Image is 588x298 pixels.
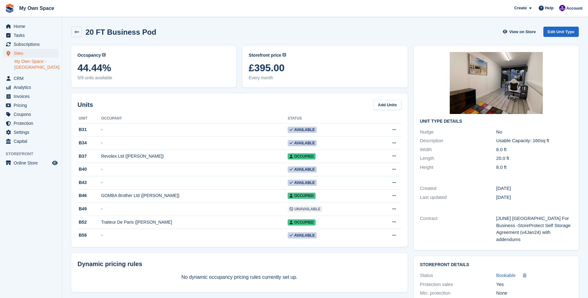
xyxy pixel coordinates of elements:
[3,22,59,31] a: menu
[420,194,496,201] div: Last updated
[496,155,573,162] div: 20.0 ft
[496,164,573,171] div: 8.0 ft
[14,119,51,128] span: Protection
[14,59,59,70] a: My Own Space - [GEOGRAPHIC_DATA]
[51,159,59,167] a: Preview store
[14,128,51,137] span: Settings
[496,272,516,279] a: Bookable
[496,129,573,136] div: No
[496,281,573,288] div: Yes
[77,192,101,199] div: B46
[77,114,101,124] th: Unit
[3,137,59,146] a: menu
[545,5,554,11] span: Help
[5,4,14,13] img: stora-icon-8386f47178a22dfd0bd8f6a31ec36ba5ce8667c1dd55bd0f319d3a0aa187defe.svg
[509,29,536,35] span: View on Store
[101,137,288,150] td: -
[14,110,51,119] span: Coupons
[374,100,401,110] a: Add Units
[77,126,101,133] div: B31
[14,83,51,92] span: Analytics
[6,151,62,157] span: Storefront
[77,274,401,281] p: No dynamic occupancy pricing rules currently set up.
[496,137,573,144] div: Usable Capacity: 160sq ft
[14,49,51,58] span: Sites
[77,52,101,59] span: Occupancy
[101,163,288,176] td: -
[496,194,573,201] div: [DATE]
[101,229,288,242] td: -
[420,155,496,162] div: Length
[249,62,401,73] span: £395.00
[101,192,288,199] div: GOMBA Brother Ltd ([PERSON_NAME])
[14,74,51,83] span: CRM
[288,166,317,173] span: Available
[77,179,101,186] div: B43
[77,75,230,81] span: 5/9 units available
[282,53,286,57] img: icon-info-grey-7440780725fd019a000dd9b08b2336e03edf1995a4989e88bcd33f0948082b44.svg
[3,40,59,49] a: menu
[77,62,230,73] span: 44.44%
[101,203,288,216] td: -
[420,137,496,144] div: Description
[420,146,496,153] div: Width
[3,101,59,110] a: menu
[101,153,288,160] div: Revolex Ltd ([PERSON_NAME])
[249,75,401,81] span: Every month
[77,206,101,212] div: B49
[14,137,51,146] span: Capital
[77,259,401,269] div: Dynamic pricing rules
[77,232,101,239] div: B58
[3,74,59,83] a: menu
[77,153,101,160] div: B37
[496,185,573,192] div: [DATE]
[288,219,316,226] span: Occupied
[543,27,579,37] a: Edit Unit Type
[3,128,59,137] a: menu
[102,53,106,57] img: icon-info-grey-7440780725fd019a000dd9b08b2336e03edf1995a4989e88bcd33f0948082b44.svg
[3,119,59,128] a: menu
[3,110,59,119] a: menu
[3,83,59,92] a: menu
[288,206,322,212] span: Unavailable
[288,193,316,199] span: Occupied
[77,219,101,226] div: B52
[86,28,156,36] h2: 20 FT Business Pod
[450,52,543,114] img: CSS_Office-Container_9-scaled.jpg
[496,146,573,153] div: 8.0 ft
[496,215,573,243] div: [JUNE] [GEOGRAPHIC_DATA] For Business -StoreProtect Self Storage Agreement (v4Jan24) with addendums
[14,101,51,110] span: Pricing
[14,31,51,40] span: Tasks
[420,129,496,136] div: Nudge
[496,273,516,278] span: Bookable
[14,22,51,31] span: Home
[77,166,101,173] div: B40
[77,140,101,146] div: B34
[420,290,496,297] div: Min. protection
[502,27,538,37] a: View on Store
[420,272,496,279] div: Status
[14,92,51,101] span: Invoices
[288,140,317,146] span: Available
[288,232,317,239] span: Available
[514,5,527,11] span: Create
[566,5,582,11] span: Account
[420,215,496,243] div: Contract
[420,185,496,192] div: Created
[288,114,370,124] th: Status
[3,31,59,40] a: menu
[14,40,51,49] span: Subscriptions
[288,127,317,133] span: Available
[14,159,51,167] span: Online Store
[3,92,59,101] a: menu
[420,281,496,288] div: Protection sales
[559,5,565,11] img: Megan Angel
[3,49,59,58] a: menu
[17,3,57,13] a: My Own Space
[249,52,281,59] span: Storefront price
[101,114,288,124] th: Occupant
[420,164,496,171] div: Height
[288,153,316,160] span: Occupied
[3,159,59,167] a: menu
[496,290,573,297] div: None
